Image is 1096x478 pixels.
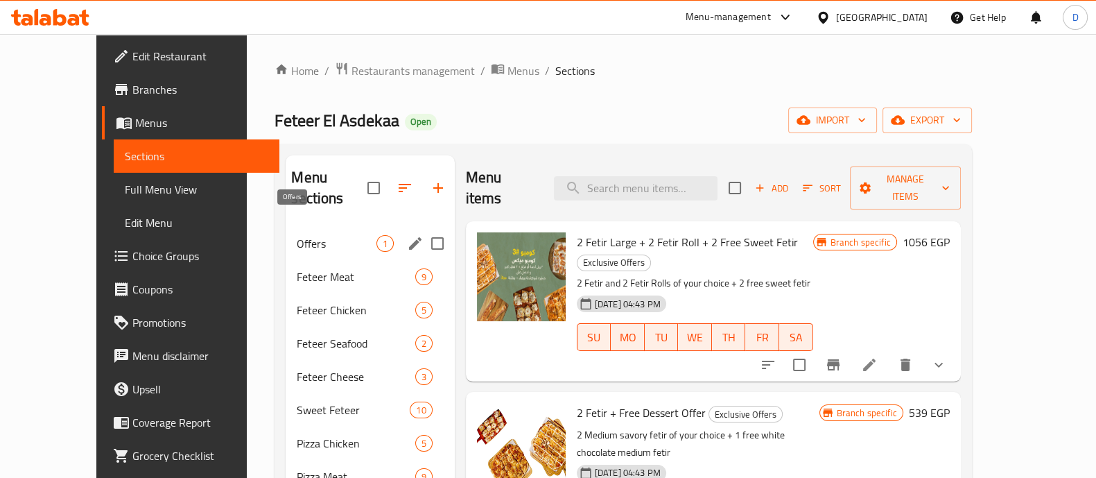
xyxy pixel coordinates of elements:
span: TH [717,327,740,348]
span: Promotions [132,314,268,331]
span: import [799,112,866,129]
li: / [480,62,485,79]
span: Sort items [794,178,850,199]
span: Select all sections [359,173,388,203]
div: items [415,302,433,318]
button: show more [922,348,955,382]
span: Offers [297,235,376,252]
div: Exclusive Offers [577,255,651,271]
button: SU [577,323,611,351]
a: Choice Groups [102,239,279,273]
span: 10 [410,404,431,417]
a: Coupons [102,273,279,306]
span: Manage items [861,171,949,205]
a: Sections [114,139,279,173]
a: Edit Restaurant [102,40,279,73]
div: Menu-management [686,9,771,26]
button: FR [745,323,779,351]
span: Exclusive Offers [709,407,782,422]
button: Add [749,178,794,199]
span: Full Menu View [125,181,268,198]
a: Coverage Report [102,406,279,439]
span: Select to update [785,350,814,379]
span: Sort sections [388,171,421,205]
span: Restaurants management [351,62,475,79]
a: Branches [102,73,279,106]
span: [DATE] 04:43 PM [589,298,666,311]
h2: Menu items [466,167,538,209]
span: Feteer Chicken [297,302,415,318]
button: TH [712,323,746,351]
span: TU [650,327,673,348]
div: items [410,402,432,418]
div: Pizza Chicken5 [286,427,454,460]
span: SU [583,327,605,348]
a: Grocery Checklist [102,439,279,472]
img: 2 Fetir Large + 2 Fetir Roll + 2 Free Sweet Fetir [477,232,566,321]
span: MO [616,327,639,348]
span: Open [405,116,437,128]
a: Upsell [102,373,279,406]
button: Add section [421,171,455,205]
p: 2 Medium savory fetir of your choice + 1 free white chocolate medium fetir [577,427,819,461]
span: Grocery Checklist [132,447,268,464]
a: Menu disclaimer [102,339,279,373]
button: edit [405,233,426,254]
span: Exclusive Offers [577,255,650,271]
h6: 1056 EGP [903,232,950,252]
span: Add [753,180,790,196]
span: D [1072,10,1078,25]
a: Full Menu View [114,173,279,206]
span: Feteer Meat [297,268,415,285]
span: export [894,112,961,129]
div: items [415,368,433,385]
div: items [415,268,433,285]
span: Feteer Cheese [297,368,415,385]
button: MO [611,323,645,351]
div: Offers1edit [286,227,454,260]
span: 1 [377,237,393,250]
span: 2 Fetir Large + 2 Fetir Roll + 2 Free Sweet Fetir [577,232,798,253]
span: Sort [803,180,841,196]
span: Feteer El Asdekaa [275,105,399,136]
span: 5 [416,437,432,450]
a: Edit Menu [114,206,279,239]
span: Sweet Feteer [297,402,410,418]
span: Add item [749,178,794,199]
button: Sort [799,178,844,199]
span: Edit Menu [125,214,268,231]
span: Pizza Chicken [297,435,415,452]
div: items [415,435,433,452]
span: 2 Fetir + Free Dessert Offer [577,402,706,423]
span: 3 [416,370,432,384]
span: Menus [507,62,539,79]
a: Restaurants management [335,62,475,80]
a: Promotions [102,306,279,339]
p: 2 Fetir and 2 Fetir Rolls of your choice + 2 free sweet fetir [577,275,813,292]
button: export [882,108,972,133]
h2: Menu sections [291,167,367,209]
a: Edit menu item [861,357,878,373]
span: Branch specific [825,236,896,249]
a: Home [275,62,319,79]
button: Branch-specific-item [817,348,850,382]
span: Choice Groups [132,248,268,264]
button: WE [678,323,712,351]
button: SA [779,323,813,351]
span: Feteer Seafood [297,335,415,352]
span: 5 [416,304,432,317]
button: import [788,108,877,133]
span: Sections [555,62,595,79]
span: Sections [125,148,268,164]
span: Coverage Report [132,414,268,431]
button: sort-choices [751,348,785,382]
span: SA [785,327,808,348]
span: Select section [720,173,749,203]
span: Coupons [132,281,268,298]
button: TU [645,323,679,351]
